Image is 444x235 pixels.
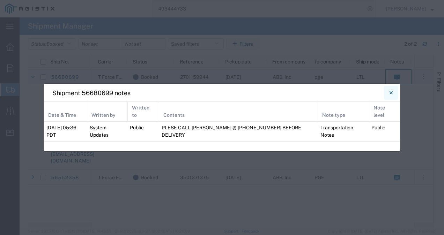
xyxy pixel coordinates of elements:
span: Contents [163,112,185,118]
h4: Shipment 56680699 notes [52,88,131,98]
span: Public [371,125,385,130]
span: Written by [91,112,116,118]
button: Close [384,86,398,100]
span: Written to [132,105,149,118]
span: Transportation Notes [320,125,353,138]
span: Note type [322,112,345,118]
span: [DATE] 05:36 PDT [46,125,76,138]
span: Public [130,125,144,130]
span: System Updates [90,125,109,138]
span: Note level [373,105,385,118]
span: PLESE CALL [PERSON_NAME] @ [PHONE_NUMBER] BEFORE DELIVERY [162,125,301,138]
span: Date & Time [48,112,76,118]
